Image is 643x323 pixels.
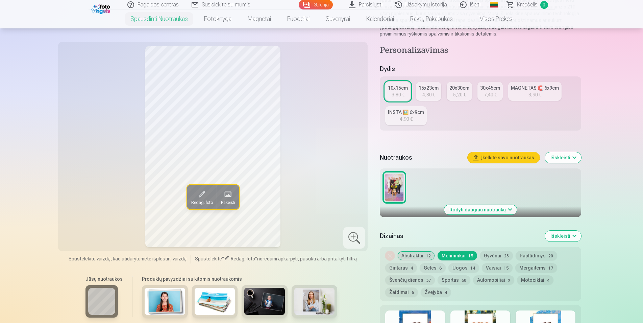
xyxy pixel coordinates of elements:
[504,254,509,258] span: 28
[504,266,509,271] span: 15
[385,82,411,101] a: 10x15cm3,80 €
[421,287,451,297] button: Žvejyba4
[444,205,517,214] button: Rodyti daugiau nuotraukų
[477,82,503,101] a: 30x45cm7,40 €
[358,9,402,28] a: Kalendoriai
[279,9,318,28] a: Puodeliai
[540,1,548,9] span: 0
[388,109,424,116] div: INSTA 🖼️ 6x9cm
[318,9,358,28] a: Suvenyrai
[548,254,553,258] span: 20
[412,290,414,295] span: 6
[426,278,431,283] span: 37
[91,3,112,14] img: /fa2
[255,256,257,261] span: "
[445,290,447,295] span: 4
[122,9,196,28] a: Spausdinti nuotraukas
[545,231,581,241] button: Išskleisti
[528,91,541,98] div: 3,90 €
[516,251,557,260] button: Paplūdimys20
[508,278,510,283] span: 9
[191,200,213,205] span: Redag. foto
[453,91,466,98] div: 5,20 €
[545,152,581,163] button: Išskleisti
[447,82,472,101] a: 20x30cm5,20 €
[449,85,469,91] div: 20x30cm
[85,276,123,282] h6: Jūsų nuotraukos
[438,275,470,285] button: Sportas60
[385,106,427,125] a: INSTA 🖼️ 6x9cm4,90 €
[380,153,462,162] h5: Nuotraukos
[402,9,461,28] a: Raktų pakabukas
[484,91,497,98] div: 7,40 €
[482,263,513,273] button: Vaisiai15
[515,263,557,273] button: Mergaitėms17
[426,254,431,258] span: 12
[511,85,559,91] div: MAGNETAS 🧲 6x9cm
[508,82,562,101] a: MAGNETAS 🧲 6x9cm3,90 €
[231,256,255,261] span: Redag. foto
[187,185,217,209] button: Redag. foto
[380,231,539,241] h5: Dizainas
[468,152,540,163] button: Įkelkite savo nuotraukas
[385,287,418,297] button: Žaidimai6
[462,278,466,283] span: 60
[392,91,404,98] div: 3,80 €
[468,254,473,258] span: 15
[69,255,187,262] span: Spustelėkite vaizdą, kad atidarytumėte išplėstinį vaizdą
[222,256,224,261] span: "
[257,256,357,261] span: norėdami apkarpyti, pasukti arba pritaikyti filtrą
[221,200,235,205] span: Pakeisti
[388,85,408,91] div: 10x15cm
[439,266,442,271] span: 6
[385,263,417,273] button: Gintaras4
[438,251,477,260] button: Menininkai15
[385,275,435,285] button: Švenčių dienos37
[240,9,279,28] a: Magnetai
[411,266,413,271] span: 4
[547,278,549,283] span: 4
[419,85,439,91] div: 15x23cm
[548,266,553,271] span: 17
[480,85,500,91] div: 30x45cm
[473,275,514,285] button: Automobiliai9
[416,82,441,101] a: 15x23cm4,80 €
[517,275,553,285] button: Motociklai4
[517,1,538,9] span: Krepšelis
[195,256,222,261] span: Spustelėkite
[380,64,581,74] h5: Dydis
[217,185,239,209] button: Pakeisti
[380,45,581,56] h4: Personalizavimas
[461,9,521,28] a: Visos prekės
[397,251,435,260] button: Abstraktai12
[196,9,240,28] a: Fotoknyga
[448,263,479,273] button: Uogos14
[480,251,513,260] button: Gyvūnai28
[139,276,340,282] h6: Produktų pavyzdžiai su kitomis nuotraukomis
[470,266,475,271] span: 14
[420,263,446,273] button: Gėlės6
[422,91,435,98] div: 4,80 €
[400,116,413,122] div: 4,90 €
